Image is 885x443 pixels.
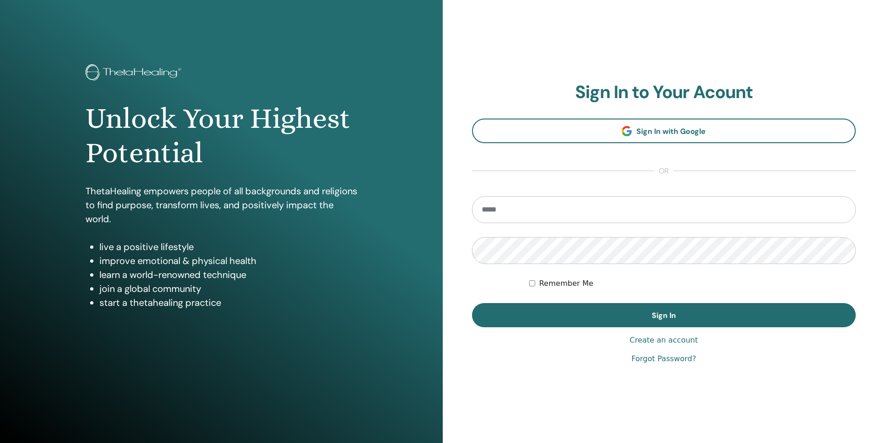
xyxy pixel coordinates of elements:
[99,282,357,296] li: join a global community
[472,82,856,103] h2: Sign In to Your Acount
[472,119,856,143] a: Sign In with Google
[85,101,357,171] h1: Unlock Your Highest Potential
[85,184,357,226] p: ThetaHealing empowers people of all backgrounds and religions to find purpose, transform lives, a...
[631,353,696,364] a: Forgot Password?
[99,296,357,310] li: start a thetahealing practice
[99,240,357,254] li: live a positive lifestyle
[99,268,357,282] li: learn a world-renowned technique
[652,311,676,320] span: Sign In
[472,303,856,327] button: Sign In
[654,165,674,177] span: or
[529,278,856,289] div: Keep me authenticated indefinitely or until I manually logout
[636,126,706,136] span: Sign In with Google
[99,254,357,268] li: improve emotional & physical health
[629,335,698,346] a: Create an account
[539,278,593,289] label: Remember Me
